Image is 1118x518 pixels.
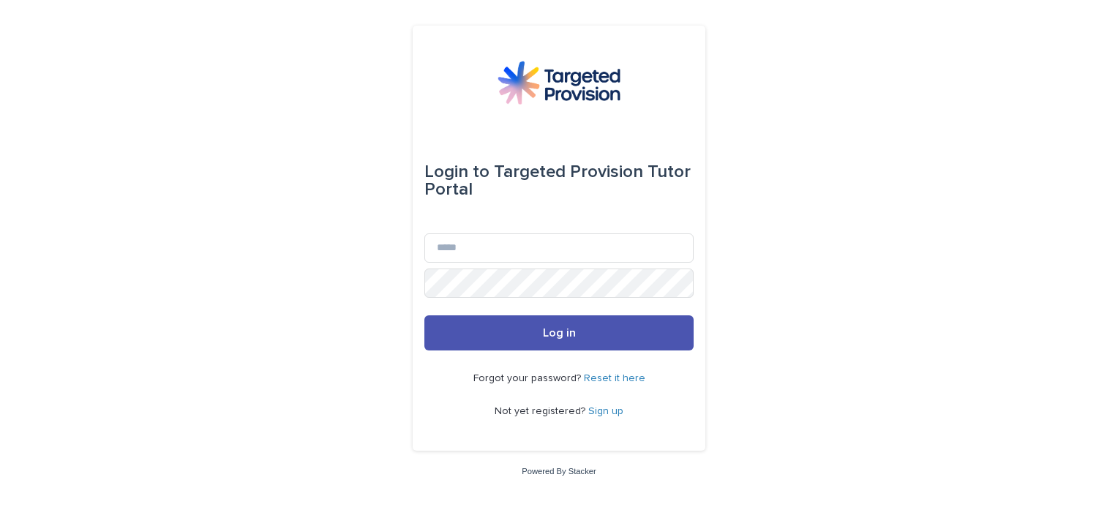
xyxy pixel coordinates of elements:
[424,163,489,181] span: Login to
[473,373,584,383] span: Forgot your password?
[522,467,596,476] a: Powered By Stacker
[584,373,645,383] a: Reset it here
[543,327,576,339] span: Log in
[588,406,623,416] a: Sign up
[498,61,620,105] img: M5nRWzHhSzIhMunXDL62
[495,406,588,416] span: Not yet registered?
[424,315,694,350] button: Log in
[424,151,694,210] div: Targeted Provision Tutor Portal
